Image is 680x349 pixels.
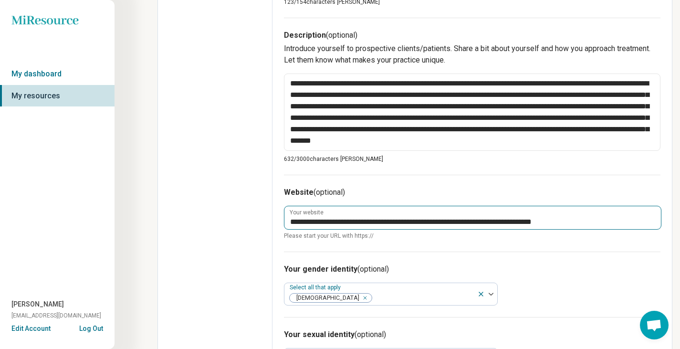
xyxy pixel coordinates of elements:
p: Introduce yourself to prospective clients/patients. Share a bit about yourself and how you approa... [284,43,660,66]
span: [PERSON_NAME] [11,299,64,309]
span: (optional) [355,330,386,339]
h3: Description [284,30,660,41]
h3: Your gender identity [284,264,660,275]
h3: Website [284,187,660,198]
button: Edit Account [11,324,51,334]
span: [DEMOGRAPHIC_DATA] [290,294,362,303]
p: 632/ 3000 characters [PERSON_NAME] [284,155,660,163]
span: Please start your URL with https:// [284,232,660,240]
label: Your website [290,210,324,215]
h3: Your sexual identity [284,329,660,340]
div: Open chat [640,311,669,339]
span: (optional) [357,264,389,274]
span: [EMAIL_ADDRESS][DOMAIN_NAME] [11,311,101,320]
label: Select all that apply [290,284,343,291]
span: (optional) [314,188,345,197]
button: Log Out [79,324,103,331]
span: (optional) [326,31,357,40]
